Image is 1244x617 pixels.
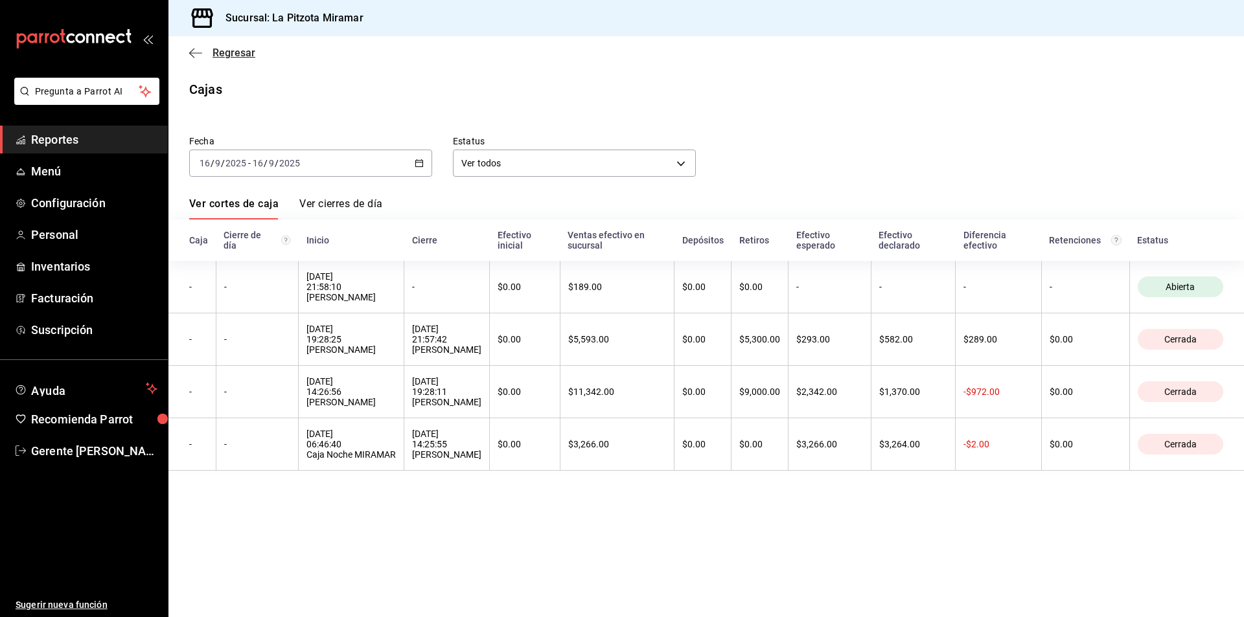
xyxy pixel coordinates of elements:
[189,282,208,292] div: -
[796,282,863,292] div: -
[682,282,723,292] div: $0.00
[215,10,363,26] h3: Sucursal: La Pitzota Miramar
[306,271,396,302] div: [DATE] 21:58:10 [PERSON_NAME]
[31,163,157,180] span: Menú
[275,158,279,168] span: /
[879,334,948,344] div: $582.00
[796,387,863,397] div: $2,342.00
[224,334,291,344] div: -
[1137,235,1223,245] div: Estatus
[268,158,275,168] input: --
[879,230,948,251] div: Efectivo declarado
[189,387,208,397] div: -
[221,158,225,168] span: /
[31,258,157,275] span: Inventarios
[498,439,552,449] div: $0.00
[739,235,781,245] div: Retiros
[568,230,667,251] div: Ventas efectivo en sucursal
[199,158,211,168] input: --
[682,235,724,245] div: Depósitos
[279,158,301,168] input: ----
[739,282,780,292] div: $0.00
[568,282,667,292] div: $189.00
[879,439,948,449] div: $3,264.00
[31,289,157,307] span: Facturación
[1160,282,1200,292] span: Abierta
[224,387,291,397] div: -
[31,226,157,243] span: Personal
[306,324,396,355] div: [DATE] 19:28:25 [PERSON_NAME]
[213,47,255,59] span: Regresar
[189,80,222,99] div: Cajas
[412,376,481,407] div: [DATE] 19:28:11 [PERSON_NAME]
[264,158,268,168] span: /
[796,230,864,251] div: Efectivo esperado
[963,334,1033,344] div: $289.00
[248,158,251,168] span: -
[306,376,396,407] div: [DATE] 14:26:56 [PERSON_NAME]
[281,235,290,245] svg: El número de cierre de día es consecutivo y consolida todos los cortes de caja previos en un únic...
[1050,334,1122,344] div: $0.00
[1111,235,1122,245] svg: Total de retenciones de propinas registradas
[879,282,948,292] div: -
[498,334,552,344] div: $0.00
[412,324,481,355] div: [DATE] 21:57:42 [PERSON_NAME]
[963,282,1033,292] div: -
[31,194,157,212] span: Configuración
[963,439,1033,449] div: -$2.00
[739,334,780,344] div: $5,300.00
[879,387,948,397] div: $1,370.00
[211,158,214,168] span: /
[31,131,157,148] span: Reportes
[214,158,221,168] input: --
[225,158,247,168] input: ----
[299,197,382,219] a: Ver cierres de día
[453,150,696,177] div: Ver todos
[143,34,153,44] button: open_drawer_menu
[568,334,667,344] div: $5,593.00
[189,197,382,219] div: navigation tabs
[189,197,279,219] a: Ver cortes de caja
[568,387,667,397] div: $11,342.00
[739,439,780,449] div: $0.00
[16,598,157,612] span: Sugerir nueva función
[1159,387,1202,397] span: Cerrada
[1050,282,1122,292] div: -
[453,137,696,146] label: Estatus
[796,334,863,344] div: $293.00
[35,85,139,98] span: Pregunta a Parrot AI
[14,78,159,105] button: Pregunta a Parrot AI
[224,282,291,292] div: -
[31,442,157,460] span: Gerente [PERSON_NAME]
[189,235,208,245] div: Caja
[31,381,141,396] span: Ayuda
[682,334,723,344] div: $0.00
[189,137,432,146] label: Fecha
[796,439,863,449] div: $3,266.00
[498,282,552,292] div: $0.00
[1050,439,1122,449] div: $0.00
[9,94,159,107] a: Pregunta a Parrot AI
[682,439,723,449] div: $0.00
[1159,439,1202,449] span: Cerrada
[31,321,157,339] span: Suscripción
[568,439,667,449] div: $3,266.00
[1159,334,1202,344] span: Cerrada
[412,235,482,245] div: Cierre
[306,429,396,460] div: [DATE] 06:46:40 Caja Noche MIRAMAR
[412,429,481,460] div: [DATE] 14:25:55 [PERSON_NAME]
[224,439,291,449] div: -
[963,387,1033,397] div: -$972.00
[189,334,208,344] div: -
[498,387,552,397] div: $0.00
[189,47,255,59] button: Regresar
[739,387,780,397] div: $9,000.00
[252,158,264,168] input: --
[498,230,553,251] div: Efectivo inicial
[412,282,481,292] div: -
[963,230,1034,251] div: Diferencia efectivo
[224,230,291,251] div: Cierre de día
[31,410,157,428] span: Recomienda Parrot
[1050,387,1122,397] div: $0.00
[189,439,208,449] div: -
